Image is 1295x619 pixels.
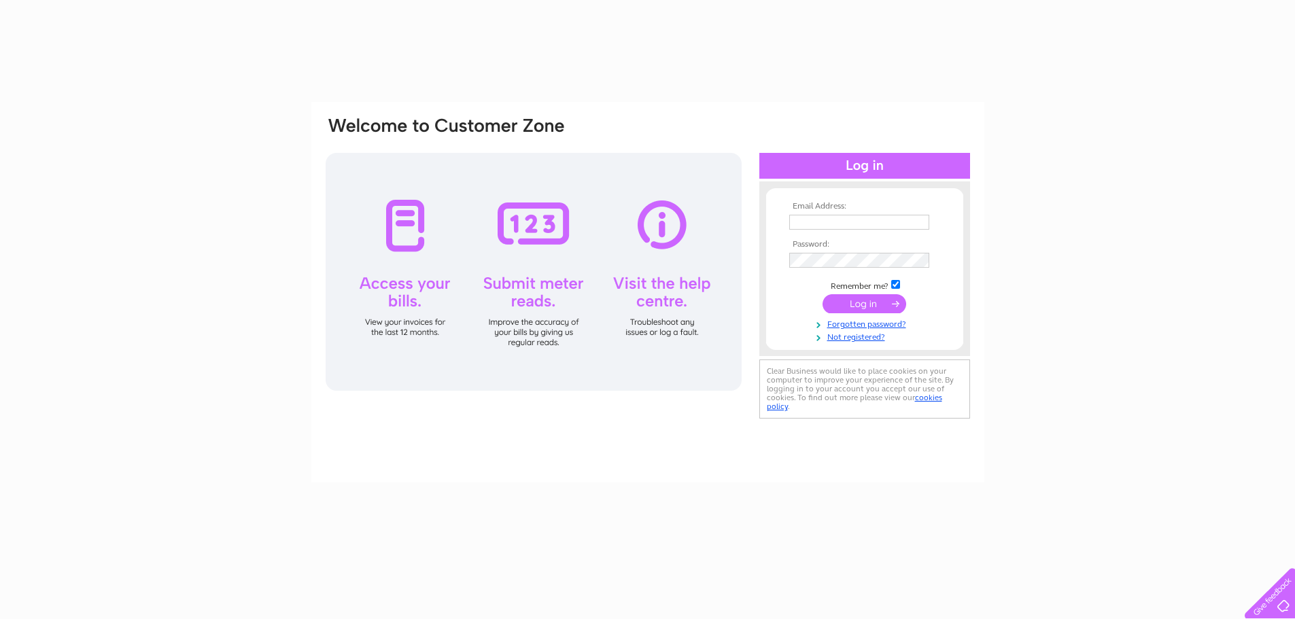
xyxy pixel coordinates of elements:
th: Email Address: [786,202,944,211]
input: Submit [823,294,906,313]
td: Remember me? [786,278,944,291]
a: Not registered? [789,330,944,342]
div: Clear Business would like to place cookies on your computer to improve your experience of the sit... [759,359,970,419]
a: cookies policy [767,393,942,411]
a: Forgotten password? [789,317,944,330]
th: Password: [786,240,944,249]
